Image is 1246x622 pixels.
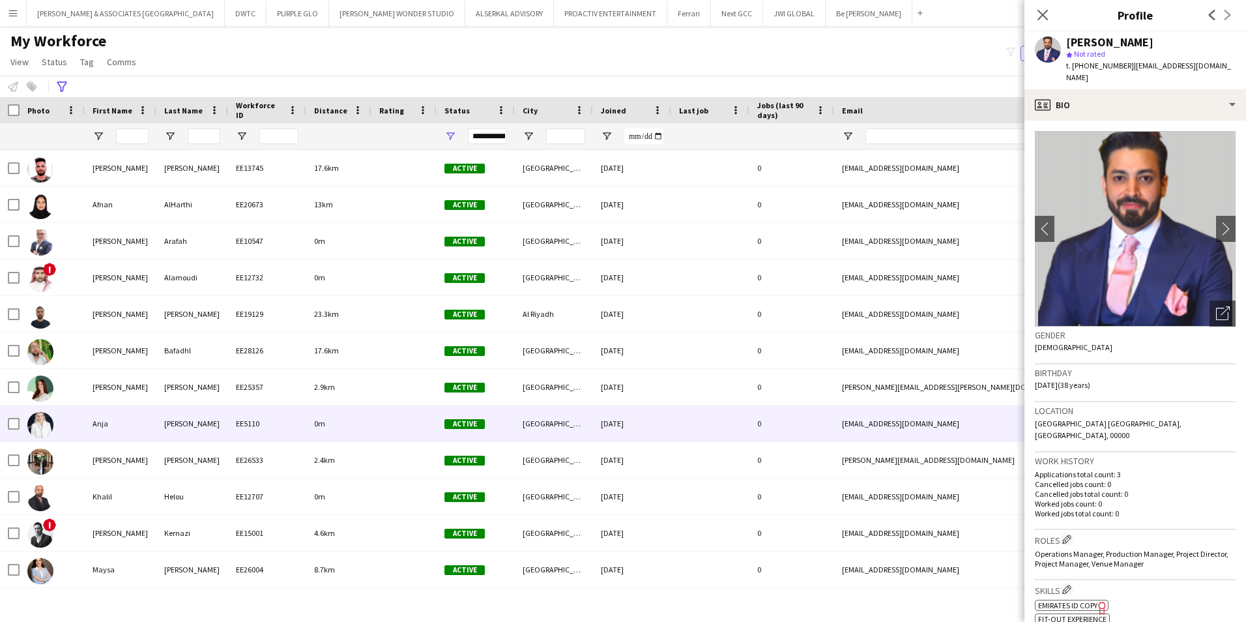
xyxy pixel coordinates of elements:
[85,150,156,186] div: [PERSON_NAME]
[749,333,834,368] div: 0
[593,296,671,332] div: [DATE]
[865,128,1087,144] input: Email Filter Input
[515,479,593,514] div: [GEOGRAPHIC_DATA]
[593,259,671,295] div: [DATE]
[156,479,228,514] div: Helou
[1066,37,1153,48] div: [PERSON_NAME]
[593,333,671,368] div: [DATE]
[515,442,593,478] div: [GEOGRAPHIC_DATA]
[228,479,306,514] div: EE12707
[27,303,53,329] img: Ahmed Wagih
[749,150,834,186] div: 0
[834,223,1095,259] div: [EMAIL_ADDRESS][DOMAIN_NAME]
[228,223,306,259] div: EE10547
[75,53,99,70] a: Tag
[5,53,34,70] a: View
[749,406,834,441] div: 0
[85,223,156,259] div: [PERSON_NAME]
[1038,600,1097,610] span: Emirates ID copy
[1035,509,1236,518] p: Worked jobs total count: 0
[27,230,53,256] img: Ahmad Arafah
[259,128,298,144] input: Workforce ID Filter Input
[444,492,485,502] span: Active
[444,383,485,392] span: Active
[314,236,325,246] span: 0m
[225,1,267,26] button: DWTC
[314,309,339,319] span: 23.3km
[749,369,834,405] div: 0
[27,339,53,365] img: Ali Bafadhl
[554,1,667,26] button: PROACTIV ENTERTAINMENT
[834,150,1095,186] div: [EMAIL_ADDRESS][DOMAIN_NAME]
[228,406,306,441] div: EE5110
[27,106,50,115] span: Photo
[1035,380,1090,390] span: [DATE] (38 years)
[156,259,228,295] div: Alamoudi
[156,369,228,405] div: [PERSON_NAME]
[515,406,593,441] div: [GEOGRAPHIC_DATA]
[667,1,711,26] button: Ferrari
[314,163,339,173] span: 17.6km
[85,515,156,551] div: [PERSON_NAME]
[515,369,593,405] div: [GEOGRAPHIC_DATA]
[1035,342,1112,352] span: [DEMOGRAPHIC_DATA]
[1035,367,1236,379] h3: Birthday
[43,518,56,531] span: !
[749,223,834,259] div: 0
[1035,549,1228,569] span: Operations Manager, Production Manager, Project Director, Project Manager, Venue Manager
[757,100,811,120] span: Jobs (last 90 days)
[267,1,329,26] button: PURPLE GLO
[236,130,248,142] button: Open Filter Menu
[749,552,834,587] div: 0
[156,442,228,478] div: [PERSON_NAME]
[156,223,228,259] div: Arafah
[228,369,306,405] div: EE25357
[156,406,228,441] div: [PERSON_NAME]
[444,200,485,210] span: Active
[1035,479,1236,489] p: Cancelled jobs count: 0
[1035,329,1236,341] h3: Gender
[228,515,306,551] div: EE15001
[593,223,671,259] div: [DATE]
[593,515,671,551] div: [DATE]
[1210,301,1236,327] div: Open photos pop-in
[826,1,912,26] button: Be [PERSON_NAME]
[593,442,671,478] div: [DATE]
[85,369,156,405] div: [PERSON_NAME]
[85,296,156,332] div: [PERSON_NAME]
[749,515,834,551] div: 0
[156,552,228,587] div: [PERSON_NAME]
[10,56,29,68] span: View
[444,310,485,319] span: Active
[27,376,53,402] img: Amanda Paige
[228,552,306,587] div: EE26004
[156,296,228,332] div: [PERSON_NAME]
[624,128,663,144] input: Joined Filter Input
[515,515,593,551] div: [GEOGRAPHIC_DATA]
[1035,419,1181,440] span: [GEOGRAPHIC_DATA] [GEOGRAPHIC_DATA], [GEOGRAPHIC_DATA], 00000
[379,106,404,115] span: Rating
[593,369,671,405] div: [DATE]
[1035,489,1236,499] p: Cancelled jobs total count: 0
[43,263,56,276] span: !
[834,186,1095,222] div: [EMAIL_ADDRESS][DOMAIN_NAME]
[228,259,306,295] div: EE12732
[523,130,534,142] button: Open Filter Menu
[515,186,593,222] div: [GEOGRAPHIC_DATA]
[314,273,325,282] span: 0m
[711,1,763,26] button: Next GCC
[85,406,156,441] div: Anja
[314,492,325,501] span: 0m
[444,164,485,173] span: Active
[1035,533,1236,546] h3: Roles
[10,31,106,51] span: My Workforce
[834,479,1095,514] div: [EMAIL_ADDRESS][DOMAIN_NAME]
[1035,583,1236,597] h3: Skills
[27,1,225,26] button: [PERSON_NAME] & ASSOCIATES [GEOGRAPHIC_DATA]
[93,130,104,142] button: Open Filter Menu
[314,565,335,574] span: 8.7km
[444,106,470,115] span: Status
[42,56,67,68] span: Status
[749,259,834,295] div: 0
[27,522,53,548] img: Mahmoud Kernazi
